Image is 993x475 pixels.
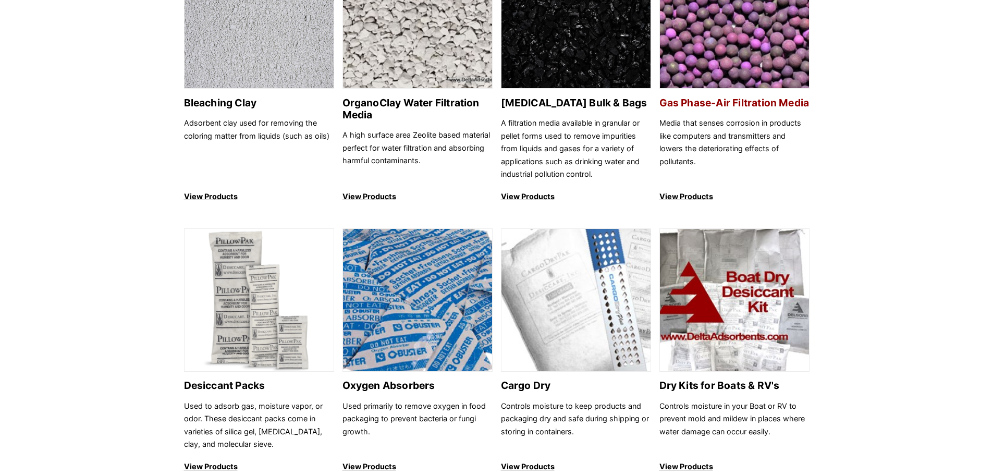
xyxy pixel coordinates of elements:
[501,229,651,372] img: Cargo Dry
[659,97,810,109] h2: Gas Phase-Air Filtration Media
[659,400,810,451] p: Controls moisture in your Boat or RV to prevent mold and mildew in places where water damage can ...
[659,117,810,180] p: Media that senses corrosion in products like computers and transmitters and lowers the deteriorat...
[184,117,334,180] p: Adsorbent clay used for removing the coloring matter from liquids (such as oils)
[184,97,334,109] h2: Bleaching Clay
[184,190,334,203] p: View Products
[501,400,651,451] p: Controls moisture to keep products and packaging dry and safe during shipping or storing in conta...
[659,190,810,203] p: View Products
[342,129,493,180] p: A high surface area Zeolite based material perfect for water filtration and absorbing harmful con...
[659,380,810,392] h2: Dry Kits for Boats & RV's
[660,229,809,372] img: Dry Kits for Boats & RV's
[501,117,651,180] p: A filtration media available in granular or pellet forms used to remove impurities from liquids a...
[342,380,493,392] h2: Oxygen Absorbers
[342,460,493,473] p: View Products
[342,400,493,451] p: Used primarily to remove oxygen in food packaging to prevent bacteria or fungi growth.
[184,460,334,473] p: View Products
[659,460,810,473] p: View Products
[659,228,810,473] a: Dry Kits for Boats & RV's Dry Kits for Boats & RV's Controls moisture in your Boat or RV to preve...
[342,228,493,473] a: Oxygen Absorbers Oxygen Absorbers Used primarily to remove oxygen in food packaging to prevent ba...
[501,228,651,473] a: Cargo Dry Cargo Dry Controls moisture to keep products and packaging dry and safe during shipping...
[342,97,493,121] h2: OrganoClay Water Filtration Media
[501,190,651,203] p: View Products
[184,380,334,392] h2: Desiccant Packs
[501,380,651,392] h2: Cargo Dry
[185,229,334,372] img: Desiccant Packs
[342,190,493,203] p: View Products
[184,400,334,451] p: Used to adsorb gas, moisture vapor, or odor. These desiccant packs come in varieties of silica ge...
[501,97,651,109] h2: [MEDICAL_DATA] Bulk & Bags
[184,228,334,473] a: Desiccant Packs Desiccant Packs Used to adsorb gas, moisture vapor, or odor. These desiccant pack...
[343,229,492,372] img: Oxygen Absorbers
[501,460,651,473] p: View Products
